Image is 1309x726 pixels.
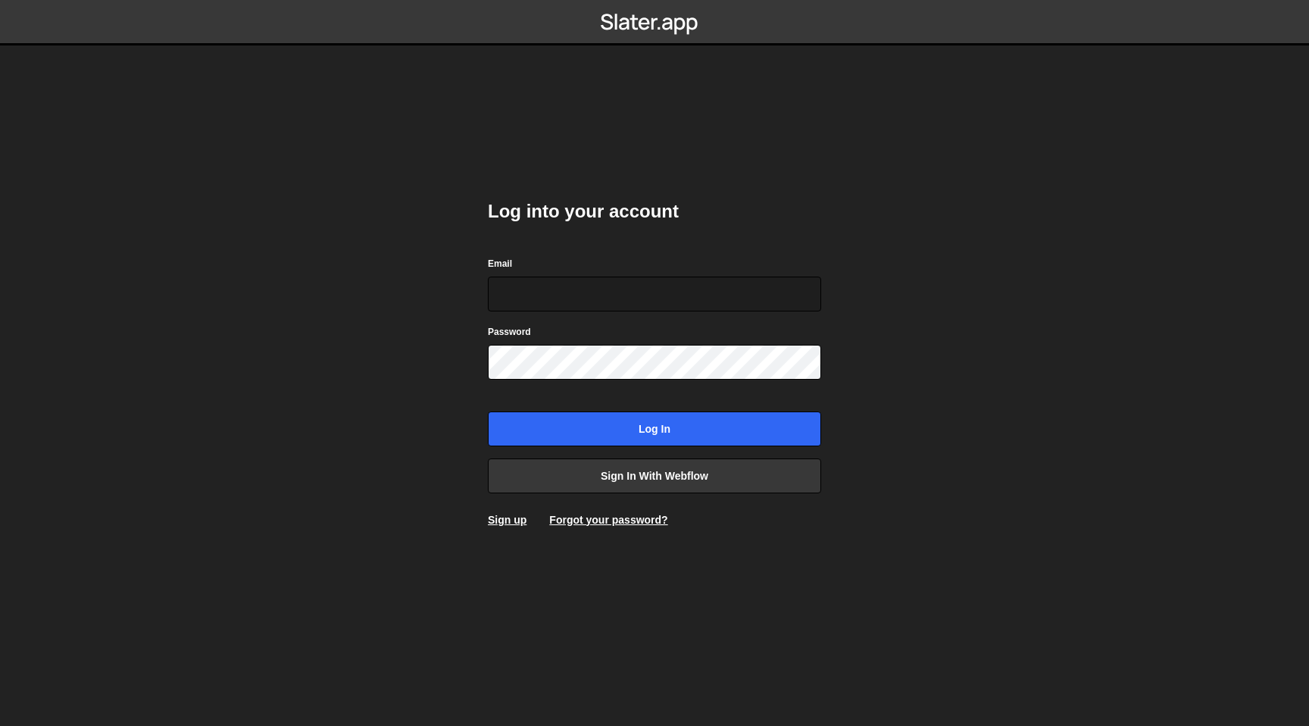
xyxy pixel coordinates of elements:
[488,324,531,340] label: Password
[488,412,821,446] input: Log in
[488,514,526,526] a: Sign up
[488,256,512,271] label: Email
[488,458,821,493] a: Sign in with Webflow
[549,514,667,526] a: Forgot your password?
[488,199,821,224] h2: Log into your account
